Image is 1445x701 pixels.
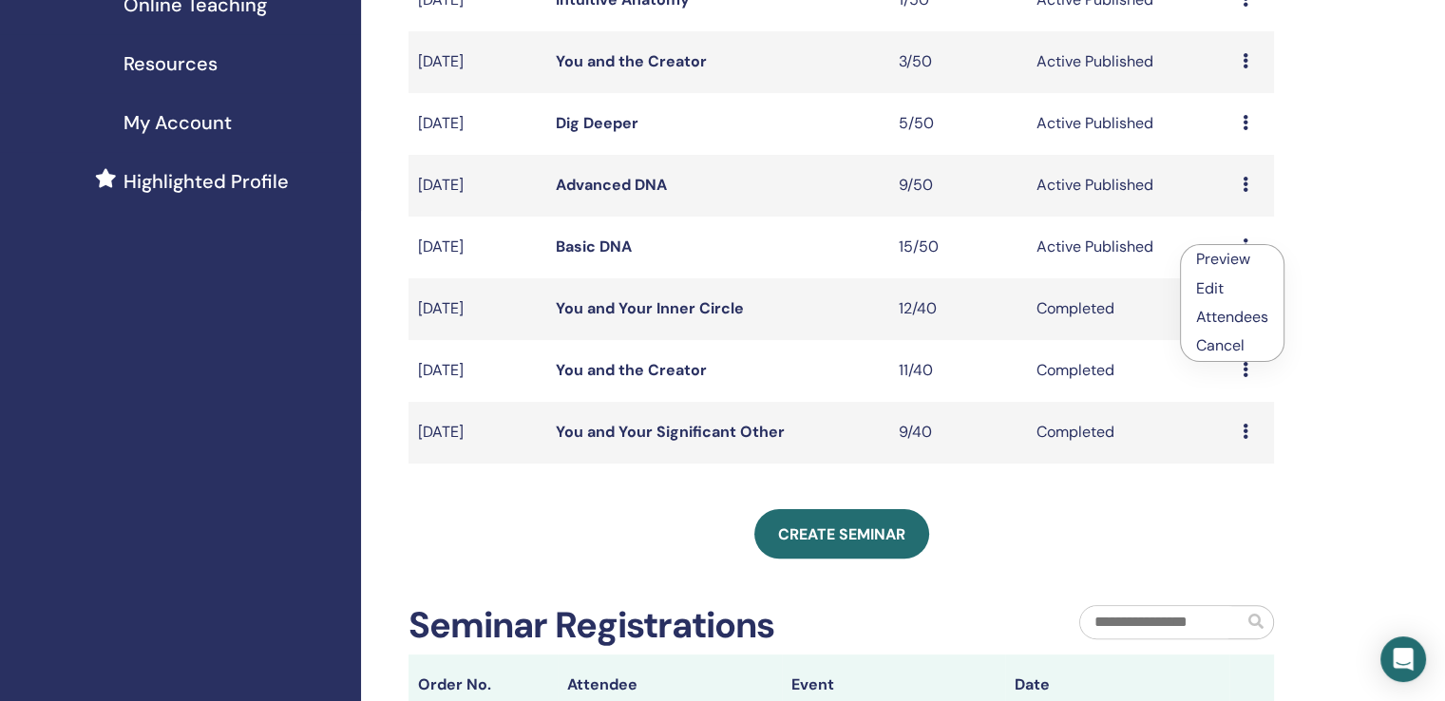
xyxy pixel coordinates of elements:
[889,340,1027,402] td: 11/40
[409,278,546,340] td: [DATE]
[556,51,707,71] a: You and the Creator
[409,340,546,402] td: [DATE]
[778,524,905,544] span: Create seminar
[556,237,632,256] a: Basic DNA
[889,93,1027,155] td: 5/50
[409,217,546,278] td: [DATE]
[889,278,1027,340] td: 12/40
[889,155,1027,217] td: 9/50
[889,402,1027,464] td: 9/40
[124,167,289,196] span: Highlighted Profile
[1027,93,1233,155] td: Active Published
[124,108,232,137] span: My Account
[1027,31,1233,93] td: Active Published
[1027,217,1233,278] td: Active Published
[1196,249,1250,269] a: Preview
[409,155,546,217] td: [DATE]
[556,360,707,380] a: You and the Creator
[1027,402,1233,464] td: Completed
[1196,278,1224,298] a: Edit
[409,31,546,93] td: [DATE]
[556,113,638,133] a: Dig Deeper
[1380,636,1426,682] div: Open Intercom Messenger
[889,31,1027,93] td: 3/50
[1196,334,1268,357] p: Cancel
[1027,340,1233,402] td: Completed
[409,402,546,464] td: [DATE]
[1027,278,1233,340] td: Completed
[556,422,785,442] a: You and Your Significant Other
[124,49,218,78] span: Resources
[754,509,929,559] a: Create seminar
[409,93,546,155] td: [DATE]
[409,604,774,648] h2: Seminar Registrations
[556,298,744,318] a: You and Your Inner Circle
[1027,155,1233,217] td: Active Published
[889,217,1027,278] td: 15/50
[556,175,667,195] a: Advanced DNA
[1196,307,1268,327] a: Attendees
